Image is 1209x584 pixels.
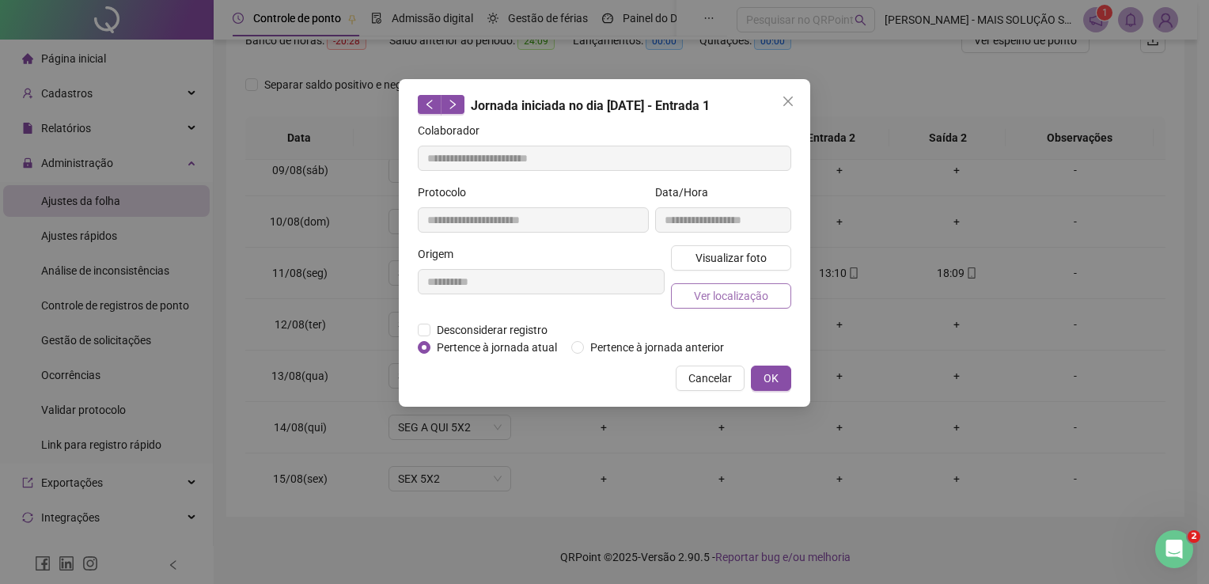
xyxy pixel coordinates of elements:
span: Pertence à jornada atual [430,339,563,356]
button: Visualizar foto [671,245,791,271]
button: left [418,95,442,114]
span: left [424,99,435,110]
iframe: Intercom live chat [1155,530,1193,568]
span: Pertence à jornada anterior [584,339,730,356]
span: OK [764,370,779,387]
span: 2 [1188,530,1200,543]
span: Cancelar [688,370,732,387]
span: Ver localização [694,287,768,305]
button: right [441,95,464,114]
label: Origem [418,245,464,263]
label: Data/Hora [655,184,718,201]
span: right [447,99,458,110]
button: Ver localização [671,283,791,309]
button: Close [775,89,801,114]
div: Jornada iniciada no dia [DATE] - Entrada 1 [418,95,791,116]
label: Colaborador [418,122,490,139]
span: close [782,95,794,108]
button: OK [751,366,791,391]
label: Protocolo [418,184,476,201]
span: Desconsiderar registro [430,321,554,339]
span: Visualizar foto [695,249,767,267]
button: Cancelar [676,366,745,391]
